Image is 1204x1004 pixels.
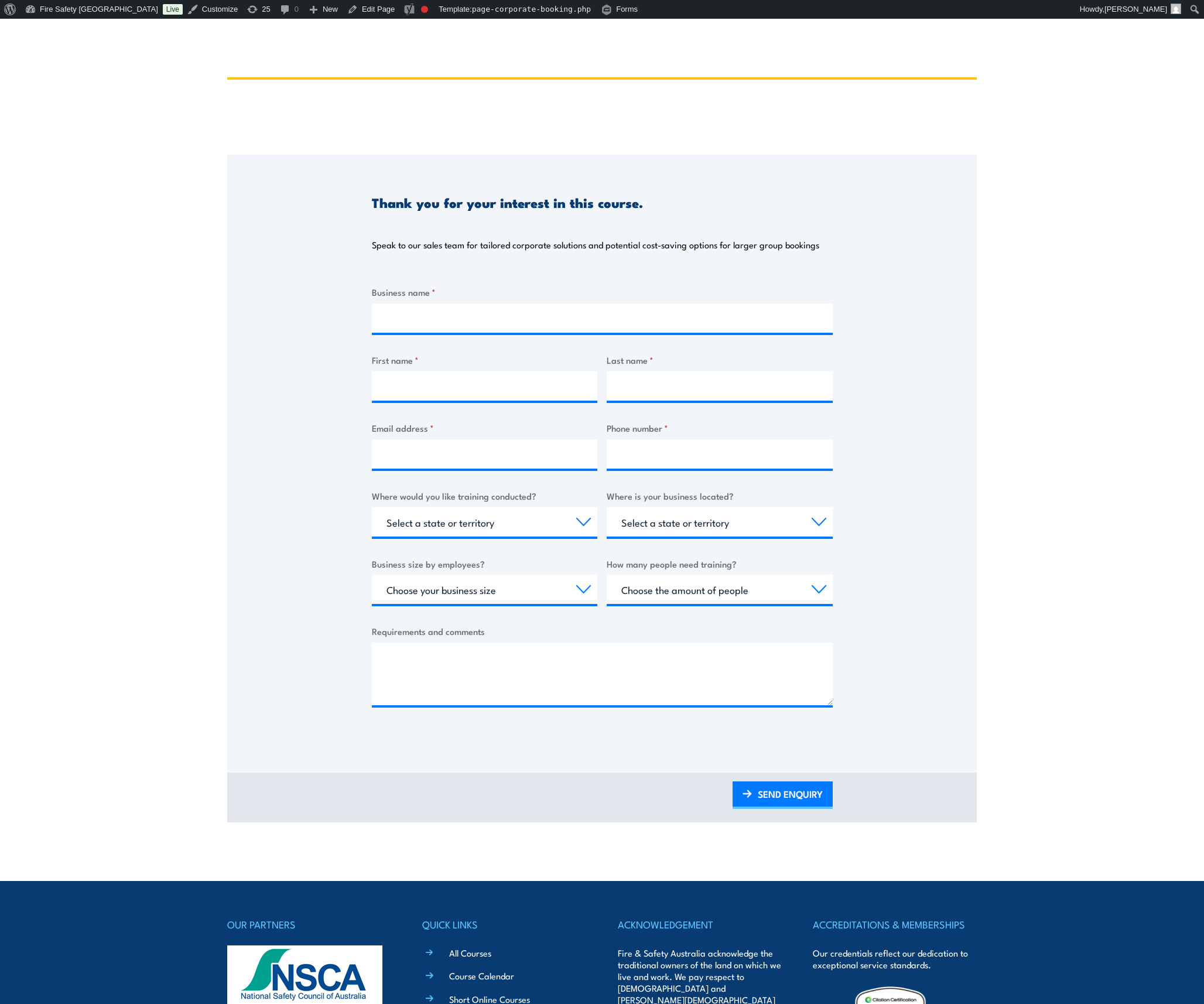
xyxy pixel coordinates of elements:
a: SEND ENQUIRY [733,781,833,809]
h4: ACCREDITATIONS & MEMBERSHIPS [813,916,977,933]
label: Business size by employees? [372,557,598,571]
div: Focus keyphrase not set [421,6,428,13]
h4: OUR PARTNERS [227,916,391,933]
h4: ACKNOWLEDGEMENT [618,916,782,933]
h4: QUICK LINKS [422,916,586,933]
label: Where would you like training conducted? [372,489,598,503]
p: Speak to our sales team for tailored corporate solutions and potential cost-saving options for la... [372,239,819,251]
p: Our credentials reflect our dedication to exceptional service standards. [813,947,977,971]
label: First name [372,353,598,367]
span: page-corporate-booking.php [472,5,591,13]
a: Live [163,4,183,15]
label: Requirements and comments [372,624,833,638]
a: All Courses [449,947,491,959]
label: Last name [607,353,833,367]
label: Where is your business located? [607,489,833,503]
img: nsca-logo-footer [227,945,382,1004]
span: [PERSON_NAME] [1104,5,1167,13]
a: Course Calendar [449,969,514,982]
label: Phone number [607,421,833,435]
label: Email address [372,421,598,435]
h3: Thank you for your interest in this course. [372,196,643,209]
label: Business name [372,285,833,299]
label: How many people need training? [607,557,833,571]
